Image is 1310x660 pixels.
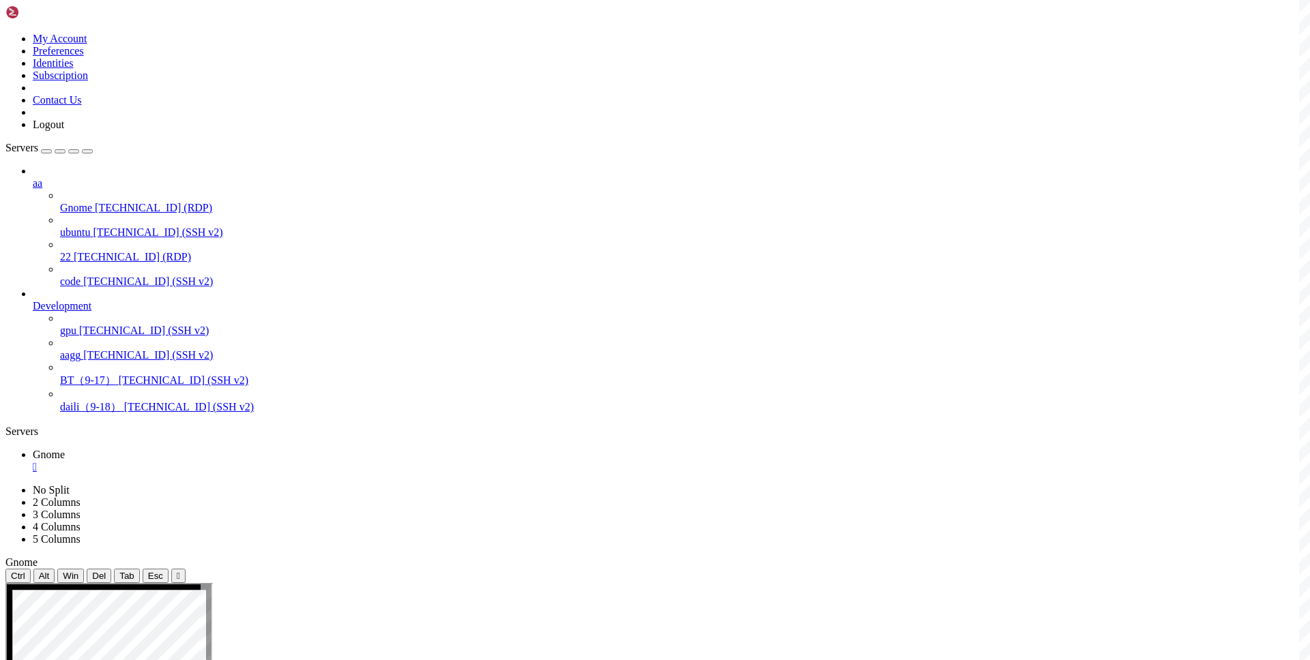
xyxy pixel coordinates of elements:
[60,401,121,412] span: daili（9-18）
[60,400,1305,415] a: daili（9-18） [TECHNICAL_ID] (SSH v2)
[60,226,90,238] span: ubuntu
[33,509,81,520] a: 3 Columns
[60,325,76,336] span: gpu
[60,361,1305,388] li: BT（9-17） [TECHNICAL_ID] (SSH v2)
[60,214,1305,239] li: ubuntu [TECHNICAL_ID] (SSH v2)
[74,251,191,262] span: [TECHNICAL_ID] (RDP)
[95,202,212,213] span: [TECHNICAL_ID] (RDP)
[87,569,111,583] button: Del
[33,45,84,57] a: Preferences
[5,142,93,153] a: Servers
[92,571,106,581] span: Del
[33,177,1305,190] a: aa
[143,569,169,583] button: Esc
[11,571,25,581] span: Ctrl
[33,484,70,496] a: No Split
[171,569,186,583] button: 
[33,449,1305,473] a: Gnome
[5,142,38,153] span: Servers
[60,374,116,386] span: BT（9-17）
[33,119,64,130] a: Logout
[60,251,71,262] span: 22
[33,300,1305,312] a: Development
[5,569,31,583] button: Ctrl
[60,190,1305,214] li: Gnome [TECHNICAL_ID] (RDP)
[33,57,74,69] a: Identities
[114,569,140,583] button: Tab
[60,325,1305,337] a: gpu [TECHNICAL_ID] (SSH v2)
[33,94,82,106] a: Contact Us
[60,202,92,213] span: Gnome
[124,401,254,412] span: [TECHNICAL_ID] (SSH v2)
[33,461,1305,473] a: 
[33,449,65,460] span: Gnome
[93,226,222,238] span: [TECHNICAL_ID] (SSH v2)
[148,571,163,581] span: Esc
[60,251,1305,263] a: 22 [TECHNICAL_ID] (RDP)
[5,5,84,19] img: Shellngn
[83,275,213,287] span: [TECHNICAL_ID] (SSH v2)
[60,275,81,287] span: code
[5,425,1305,438] div: Servers
[33,300,91,312] span: Development
[119,374,248,386] span: [TECHNICAL_ID] (SSH v2)
[33,177,42,189] span: aa
[63,571,78,581] span: Win
[60,239,1305,263] li: 22 [TECHNICAL_ID] (RDP)
[119,571,134,581] span: Tab
[60,312,1305,337] li: gpu [TECHNICAL_ID] (SSH v2)
[177,571,180,581] div: 
[33,288,1305,415] li: Development
[60,349,1305,361] a: aagg [TECHNICAL_ID] (SSH v2)
[60,388,1305,415] li: daili（9-18） [TECHNICAL_ID] (SSH v2)
[79,325,209,336] span: [TECHNICAL_ID] (SSH v2)
[57,569,84,583] button: Win
[60,337,1305,361] li: aagg [TECHNICAL_ID] (SSH v2)
[33,70,88,81] a: Subscription
[33,33,87,44] a: My Account
[60,202,1305,214] a: Gnome [TECHNICAL_ID] (RDP)
[33,165,1305,288] li: aa
[33,533,81,545] a: 5 Columns
[60,226,1305,239] a: ubuntu [TECHNICAL_ID] (SSH v2)
[33,496,81,508] a: 2 Columns
[60,263,1305,288] li: code [TECHNICAL_ID] (SSH v2)
[39,571,50,581] span: Alt
[83,349,213,361] span: [TECHNICAL_ID] (SSH v2)
[33,521,81,532] a: 4 Columns
[33,569,55,583] button: Alt
[60,275,1305,288] a: code [TECHNICAL_ID] (SSH v2)
[60,349,81,361] span: aagg
[60,374,1305,388] a: BT（9-17） [TECHNICAL_ID] (SSH v2)
[5,556,38,568] span: Gnome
